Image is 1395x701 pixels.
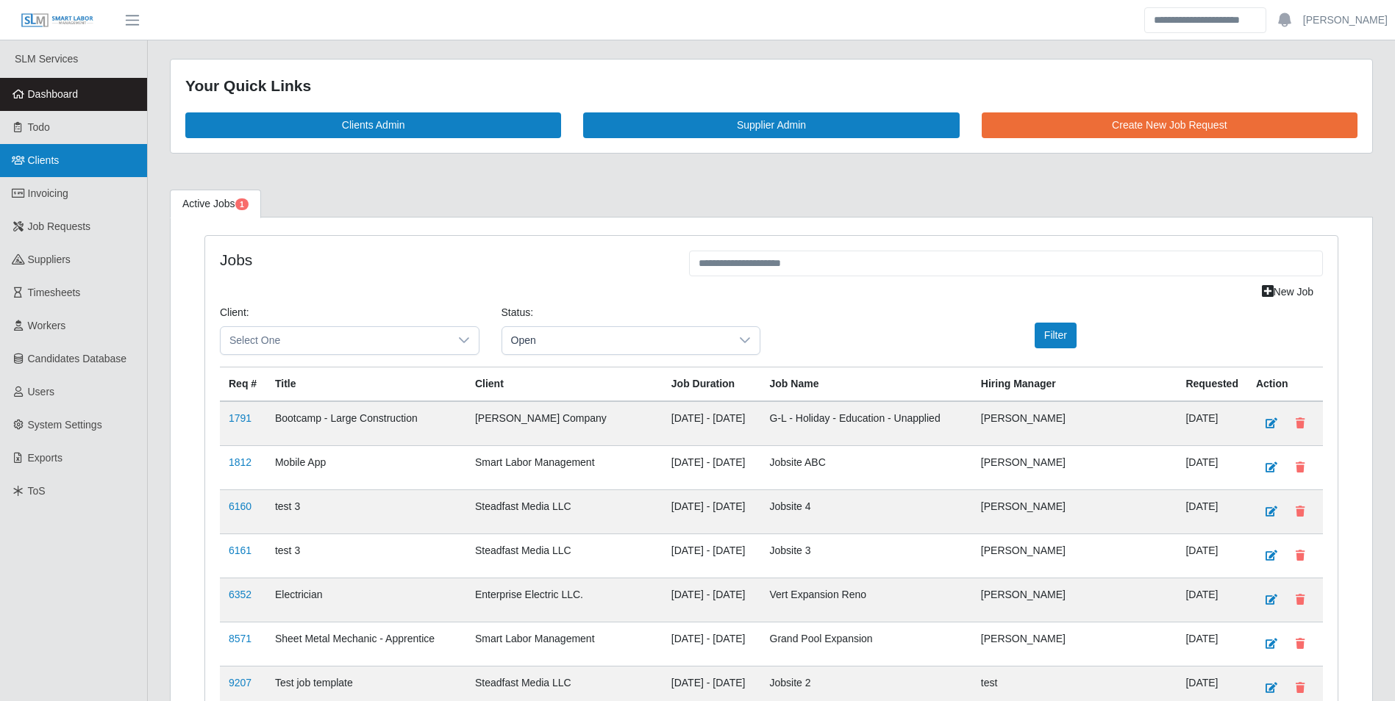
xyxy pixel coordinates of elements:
[663,401,761,446] td: [DATE] - [DATE]
[229,544,251,556] a: 6161
[229,412,251,424] a: 1791
[266,622,466,666] td: Sheet Metal Mechanic - Apprentice
[266,578,466,622] td: Electrician
[266,489,466,533] td: test 3
[1144,7,1266,33] input: Search
[235,198,249,210] span: Pending Jobs
[466,445,663,489] td: Smart Labor Management
[583,112,959,138] a: Supplier Admin
[266,533,466,578] td: test 3
[185,112,561,138] a: Clients Admin
[663,533,761,578] td: [DATE] - [DATE]
[266,401,466,446] td: Bootcamp - Large Construction
[466,622,663,666] td: Smart Labor Management
[28,154,60,166] span: Clients
[502,327,731,354] span: Open
[466,533,663,578] td: Steadfast Media LLC
[466,367,663,401] th: Client
[1177,367,1247,401] th: Requested
[761,367,972,401] th: Job Name
[761,445,972,489] td: Jobsite ABC
[972,367,1177,401] th: Hiring Manager
[663,622,761,666] td: [DATE] - [DATE]
[229,633,251,644] a: 8571
[1177,489,1247,533] td: [DATE]
[28,386,55,398] span: Users
[466,578,663,622] td: Enterprise Electric LLC.
[972,489,1177,533] td: [PERSON_NAME]
[1252,279,1323,305] a: New Job
[28,320,66,331] span: Workers
[170,190,261,218] a: Active Jobs
[663,578,761,622] td: [DATE] - [DATE]
[185,74,1357,98] div: Your Quick Links
[220,367,266,401] th: Req #
[972,533,1177,578] td: [PERSON_NAME]
[28,187,68,199] span: Invoicing
[28,452,63,464] span: Exports
[21,12,94,29] img: SLM Logo
[972,401,1177,446] td: [PERSON_NAME]
[266,367,466,401] th: Title
[663,489,761,533] td: [DATE] - [DATE]
[28,485,46,497] span: ToS
[761,489,972,533] td: Jobsite 4
[663,367,761,401] th: Job Duration
[220,251,667,269] h4: Jobs
[1177,622,1247,666] td: [DATE]
[28,287,81,298] span: Timesheets
[972,578,1177,622] td: [PERSON_NAME]
[28,419,102,431] span: System Settings
[972,622,1177,666] td: [PERSON_NAME]
[229,589,251,600] a: 6352
[220,305,249,320] label: Client:
[663,445,761,489] td: [DATE] - [DATE]
[1247,367,1323,401] th: Action
[1177,445,1247,489] td: [DATE]
[982,112,1357,138] a: Create New Job Request
[28,121,50,133] span: Todo
[761,533,972,578] td: Jobsite 3
[1177,401,1247,446] td: [DATE]
[229,500,251,512] a: 6160
[229,456,251,468] a: 1812
[28,220,91,232] span: Job Requests
[761,622,972,666] td: Grand Pool Expansion
[1177,533,1247,578] td: [DATE]
[229,677,251,689] a: 9207
[28,353,127,364] span: Candidates Database
[972,445,1177,489] td: [PERSON_NAME]
[466,401,663,446] td: [PERSON_NAME] Company
[1177,578,1247,622] td: [DATE]
[28,254,71,265] span: Suppliers
[221,327,449,354] span: Select One
[466,489,663,533] td: Steadfast Media LLC
[28,88,79,100] span: Dashboard
[761,401,972,446] td: G-L - Holiday - Education - Unapplied
[15,53,78,65] span: SLM Services
[1035,323,1077,348] button: Filter
[502,305,534,320] label: Status:
[1303,12,1388,28] a: [PERSON_NAME]
[761,578,972,622] td: Vert Expansion Reno
[266,445,466,489] td: Mobile App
